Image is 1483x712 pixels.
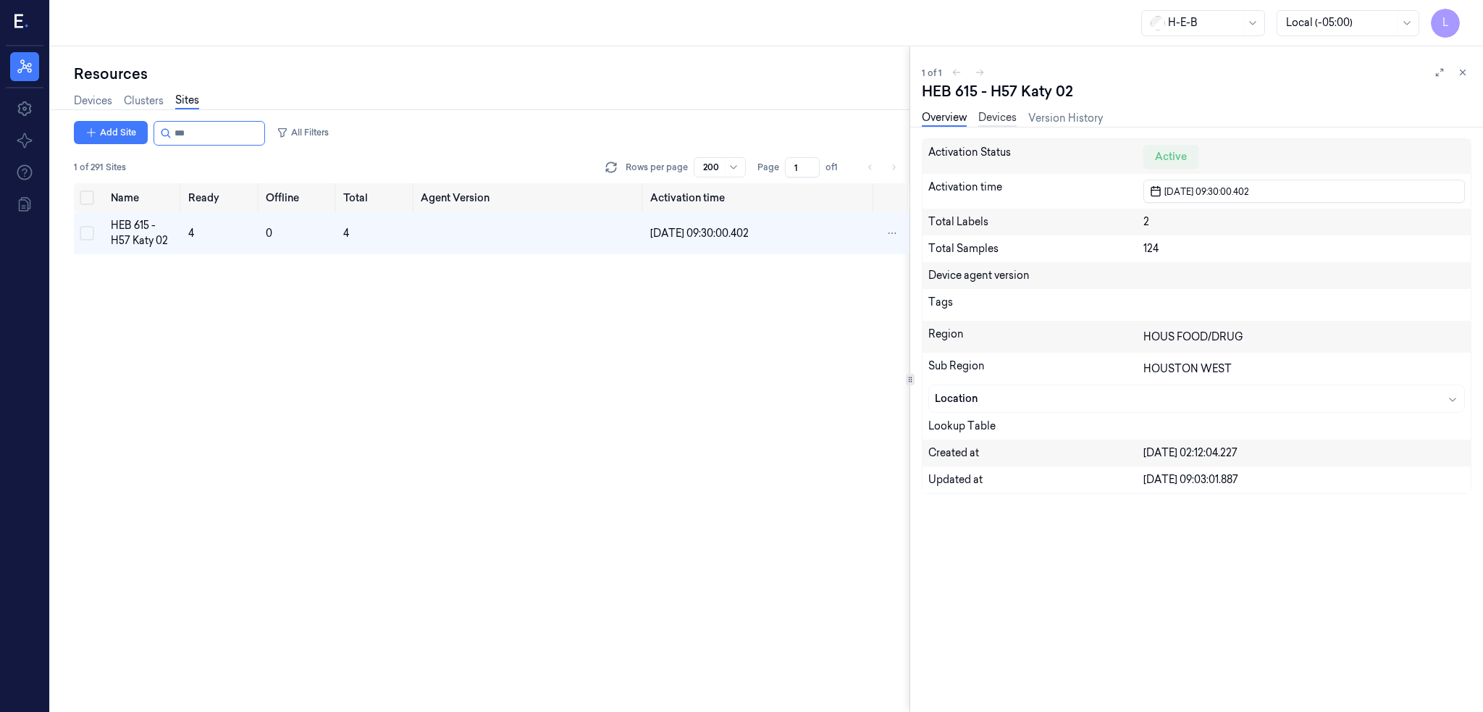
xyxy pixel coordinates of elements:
[1143,214,1465,230] div: 2
[922,81,1073,101] div: HEB 615 - H57 Katy 02
[1143,145,1198,168] div: Active
[1143,445,1465,461] div: [DATE] 02:12:04.227
[928,241,1143,256] div: Total Samples
[928,445,1143,461] div: Created at
[928,359,1143,379] div: Sub Region
[757,161,779,174] span: Page
[860,157,904,177] nav: pagination
[124,93,164,109] a: Clusters
[928,295,1143,315] div: Tags
[74,93,112,109] a: Devices
[922,67,942,79] span: 1 of 1
[343,227,349,240] span: 4
[929,385,1464,412] button: Location
[978,110,1017,127] a: Devices
[415,183,644,212] th: Agent Version
[626,161,688,174] p: Rows per page
[1143,180,1465,203] button: [DATE] 09:30:00.402
[271,121,335,144] button: All Filters
[825,161,849,174] span: of 1
[928,419,1465,434] div: Lookup Table
[1143,241,1465,256] div: 124
[922,110,967,127] a: Overview
[1161,185,1248,198] span: [DATE] 09:30:00.402
[74,64,909,84] div: Resources
[111,218,177,248] div: HEB 615 - H57 Katy 02
[105,183,182,212] th: Name
[1028,111,1103,126] a: Version History
[182,183,260,212] th: Ready
[1431,9,1460,38] button: L
[928,472,1143,487] div: Updated at
[74,121,148,144] button: Add Site
[650,227,749,240] span: [DATE] 09:30:00.402
[928,180,1143,203] div: Activation time
[175,93,199,109] a: Sites
[1143,472,1465,487] div: [DATE] 09:03:01.887
[74,161,126,174] span: 1 of 291 Sites
[935,391,1144,406] div: Location
[80,190,94,205] button: Select all
[80,226,94,240] button: Select row
[337,183,415,212] th: Total
[260,183,337,212] th: Offline
[928,145,1143,168] div: Activation Status
[928,214,1143,230] div: Total Labels
[928,327,1143,347] div: Region
[928,268,1143,283] div: Device agent version
[266,227,272,240] span: 0
[644,183,875,212] th: Activation time
[188,227,194,240] span: 4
